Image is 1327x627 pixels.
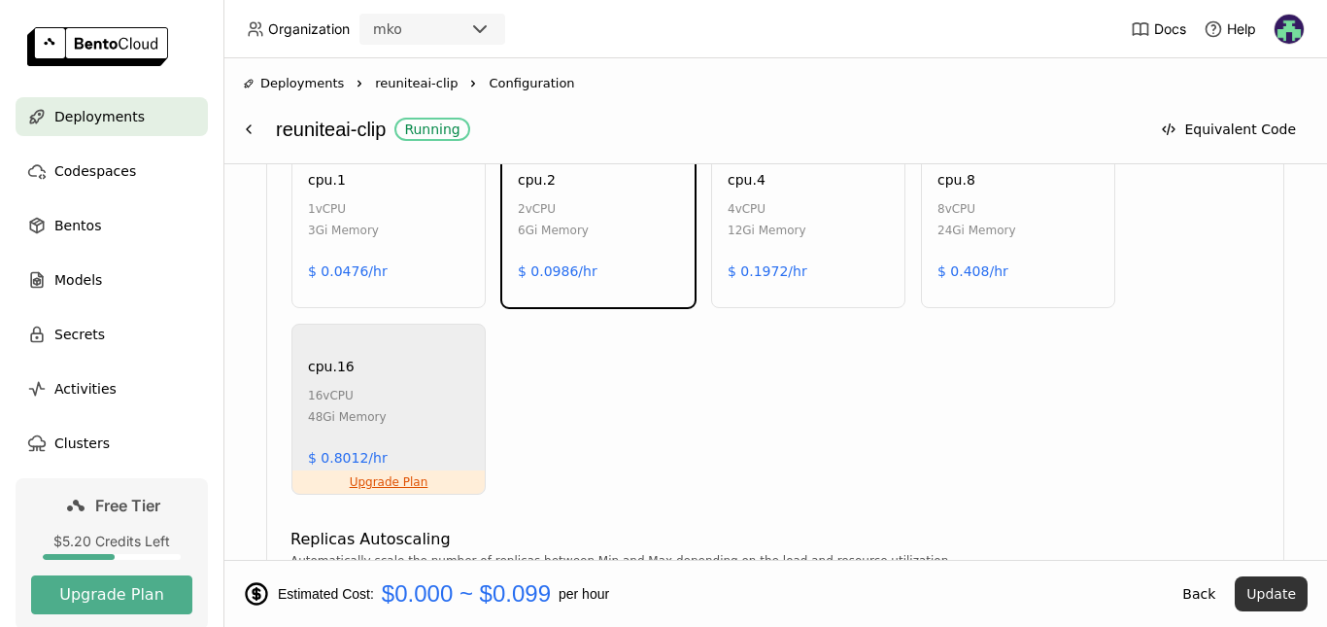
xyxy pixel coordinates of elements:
button: Update [1235,576,1308,611]
svg: Right [465,76,481,91]
span: $0.000 ~ $0.099 [382,580,551,608]
span: Organization [268,20,350,38]
div: cpu.44vCPU12Gi Memory$ 0.1972/hr [711,137,905,308]
div: cpu.88vCPU24Gi Memory$ 0.408/hr [921,137,1115,308]
button: Equivalent Code [1149,112,1308,147]
div: 24Gi Memory [937,220,1016,241]
div: reuniteai-clip [276,111,1140,148]
span: Clusters [54,432,110,455]
div: 8 vCPU [937,198,1016,220]
div: $ 0.1972/hr [728,261,807,282]
div: cpu.16 [308,356,355,377]
img: logo [27,27,168,66]
div: $ 0.0986/hr [518,261,597,282]
div: cpu.4 [728,169,766,191]
div: cpu.2 [518,169,556,191]
a: Docs [1131,19,1186,39]
div: Insufficient Memorycpu.11vCPU3Gi Memory$ 0.0476/hr [291,137,486,308]
div: Running [404,122,459,137]
div: 2 vCPU [518,198,589,220]
span: Secrets [54,323,105,346]
span: Codespaces [54,159,136,183]
span: Bentos [54,214,101,237]
div: Deployments [243,74,344,93]
a: Deployments [16,97,208,136]
span: reuniteai-clip [375,74,458,93]
a: Activities [16,369,208,408]
div: 48Gi Memory [308,406,387,428]
div: cpu.8 [937,169,975,191]
svg: Right [352,76,367,91]
div: 12Gi Memory [728,220,806,241]
div: $ 0.408/hr [937,261,1008,282]
nav: Breadcrumbs navigation [243,74,1308,93]
span: Help [1227,20,1256,38]
span: Deployments [54,105,145,128]
div: cpu.1 [308,169,346,191]
a: Clusters [16,424,208,463]
span: Docs [1154,20,1186,38]
button: Upgrade Plan [31,575,192,614]
div: Upgrade Plancpu.1616vCPU48Gi Memory$ 0.8012/hr [291,324,486,495]
div: Automatically scale the number of replicas between Min and Max depending on the load and resource... [290,551,1260,571]
a: Codespaces [16,152,208,191]
div: 6Gi Memory [518,220,589,241]
a: Bentos [16,206,208,245]
div: Help [1204,19,1256,39]
a: Upgrade Plan [350,474,428,490]
span: Free Tier [95,496,160,515]
div: $5.20 Credits Left [31,533,192,550]
div: Estimated Cost: per hour [243,580,1163,608]
a: Secrets [16,315,208,354]
div: 16 vCPU [308,385,387,406]
div: 3Gi Memory [308,220,379,241]
button: Back [1171,576,1227,611]
img: Ayodeji Osasona [1275,15,1304,44]
span: Models [54,268,102,292]
div: Replicas Autoscaling [290,528,451,551]
div: $ 0.0476/hr [308,261,388,282]
div: 4 vCPU [728,198,806,220]
span: Activities [54,377,117,401]
div: Recommendedcpu.22vCPU6Gi Memory$ 0.0986/hr [501,137,696,308]
span: Deployments [260,74,344,93]
a: Models [16,261,208,299]
div: $ 0.8012/hr [308,447,388,469]
div: mko [373,19,402,39]
input: Selected mko. [404,20,406,40]
span: Configuration [489,74,574,93]
div: 1 vCPU [308,198,379,220]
